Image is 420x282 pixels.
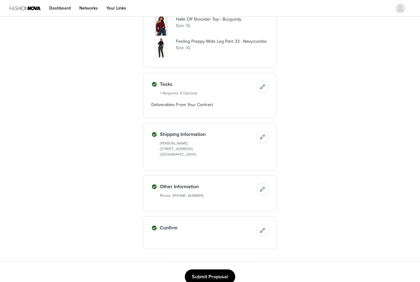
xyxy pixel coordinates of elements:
a: Networks [76,1,101,15]
h5: [PERSON_NAME] [STREET_ADDRESS] [GEOGRAPHIC_DATA] [160,141,254,157]
p: Size: XL [176,22,269,29]
h5: Phone: [PHONE_NUMBER] [160,193,254,198]
div: avatar [397,3,403,13]
div: Shipping Information [144,123,276,170]
p: Size: XL [176,45,269,51]
h4: Confirm [160,224,254,232]
h5: 1 Required, 0 Optional [160,90,254,96]
div: Other Information [144,175,276,212]
div: Confirm [144,216,276,249]
span: Deliverables From Your Contract [151,102,213,107]
p: Halle Off Shoulder Top - Burgundy [176,16,269,22]
h4: Shipping Information [160,131,254,138]
a: Your Links [103,1,130,15]
p: Feeling Preppy Wide Leg Pant 33 - Navy/combo [176,38,269,45]
a: Dashboard [46,1,74,15]
img: Fashion Nova Logo [10,1,41,15]
h4: Tasks [160,81,254,88]
div: Tasks [144,73,276,118]
h4: Other Information [160,183,254,190]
